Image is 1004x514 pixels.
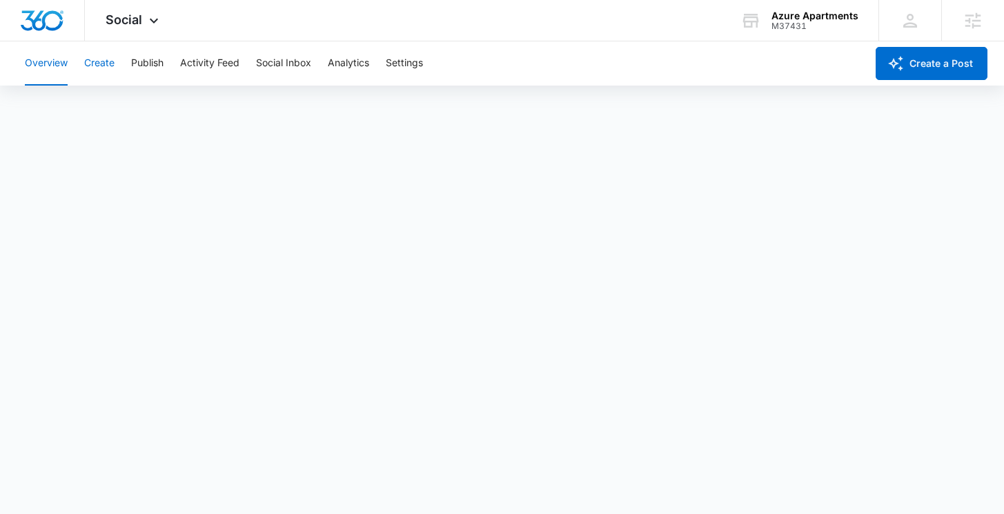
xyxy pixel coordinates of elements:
[771,21,858,31] div: account id
[25,41,68,86] button: Overview
[771,10,858,21] div: account name
[131,41,164,86] button: Publish
[328,41,369,86] button: Analytics
[180,41,239,86] button: Activity Feed
[256,41,311,86] button: Social Inbox
[876,47,987,80] button: Create a Post
[106,12,142,27] span: Social
[386,41,423,86] button: Settings
[84,41,115,86] button: Create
